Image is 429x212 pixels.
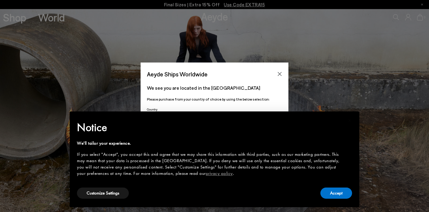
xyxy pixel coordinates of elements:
[147,84,282,92] p: We see you are located in the [GEOGRAPHIC_DATA]
[147,69,208,79] span: Aeyde Ships Worldwide
[275,69,284,79] button: Close
[77,188,129,199] button: Customize Settings
[77,140,342,146] div: We'll tailor your experience.
[206,170,233,176] a: privacy policy
[77,151,342,177] div: If you select "Accept", you accept this and agree that we may share this information with third p...
[77,120,342,135] h2: Notice
[342,113,357,128] button: Close this notice
[348,116,352,125] span: ×
[147,96,282,102] p: Please purchase from your country of choice by using the below selection:
[320,188,352,199] button: Accept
